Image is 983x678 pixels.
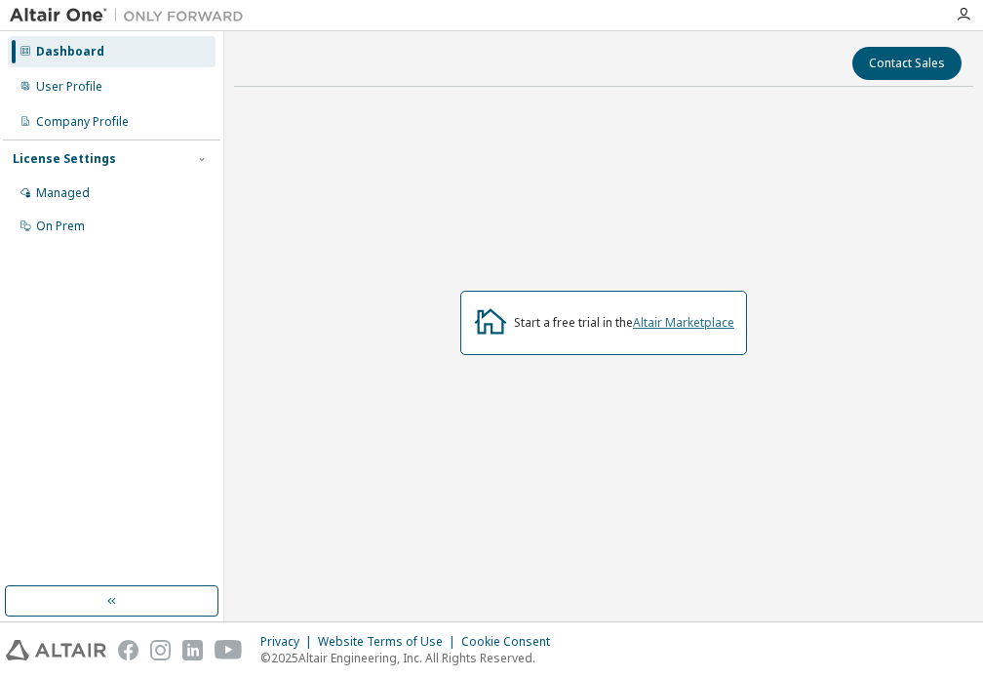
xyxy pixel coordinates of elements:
[36,79,102,95] div: User Profile
[36,114,129,130] div: Company Profile
[36,185,90,201] div: Managed
[633,314,734,331] a: Altair Marketplace
[215,640,243,660] img: youtube.svg
[36,219,85,234] div: On Prem
[118,640,138,660] img: facebook.svg
[852,47,962,80] button: Contact Sales
[150,640,171,660] img: instagram.svg
[461,634,562,650] div: Cookie Consent
[318,634,461,650] div: Website Terms of Use
[36,44,104,60] div: Dashboard
[514,315,734,331] div: Start a free trial in the
[10,6,254,25] img: Altair One
[13,151,116,167] div: License Settings
[6,640,106,660] img: altair_logo.svg
[182,640,203,660] img: linkedin.svg
[260,650,562,666] p: © 2025 Altair Engineering, Inc. All Rights Reserved.
[260,634,318,650] div: Privacy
